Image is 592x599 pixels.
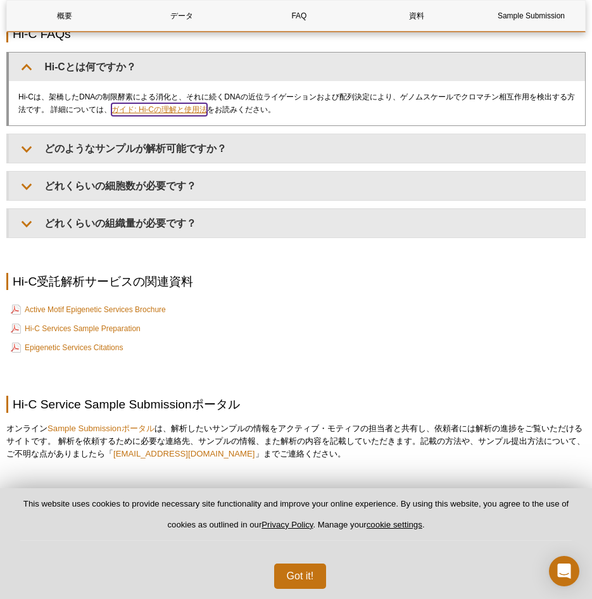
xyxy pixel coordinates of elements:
a: Privacy Policy [261,520,313,529]
p: オンライン は、解析したいサンプルの情報をアクティブ・モティフの担当者と共有し、依頼者には解析の進捗をご覧いただけるサイトです。 解析を依頼するために必要な連絡先、サンプルの情報、また解析の内容... [6,422,586,460]
a: 資料 [359,1,474,31]
summary: どれくらいの組織量が必要です？ [9,209,585,237]
a: Sample Submissionポータル [47,424,154,433]
h2: Hi-C受託解析サービスの関連資料 [6,273,586,290]
div: Hi-Cは、架橋したDNAの制限酵素による消化と、それに続くDNAの近位ライゲーションおよび配列決定により、ゲノムスケールでクロマチン相互作用を検出する方法です。 詳細については、 をお読みください。 [9,81,585,125]
h2: Hi-C Service Sample Submissionポータル [6,396,586,413]
summary: どれくらいの細胞数が必要です？ [9,172,585,200]
a: [EMAIL_ADDRESS][DOMAIN_NAME] [113,449,255,458]
h2: Hi-C FAQs [6,25,586,42]
a: FAQ [242,1,356,31]
a: データ [124,1,239,31]
a: ガイド: Hi-Cの理解と使用法 [111,103,207,116]
div: Open Intercom Messenger [549,556,579,586]
p: This website uses cookies to provide necessary site functionality and improve your online experie... [20,498,572,541]
button: cookie settings [367,520,422,529]
summary: どのようなサンプルが解析可能ですか？ [9,134,585,163]
button: Got it! [274,564,327,589]
summary: Hi-Cとは何ですか？ [9,53,585,81]
a: 概要 [7,1,122,31]
a: Epigenetic Services Citations [11,340,123,355]
a: Sample Submission [477,1,586,31]
a: Hi-C Services Sample Preparation [11,321,141,336]
a: Active Motif Epigenetic Services Brochure [11,302,166,317]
